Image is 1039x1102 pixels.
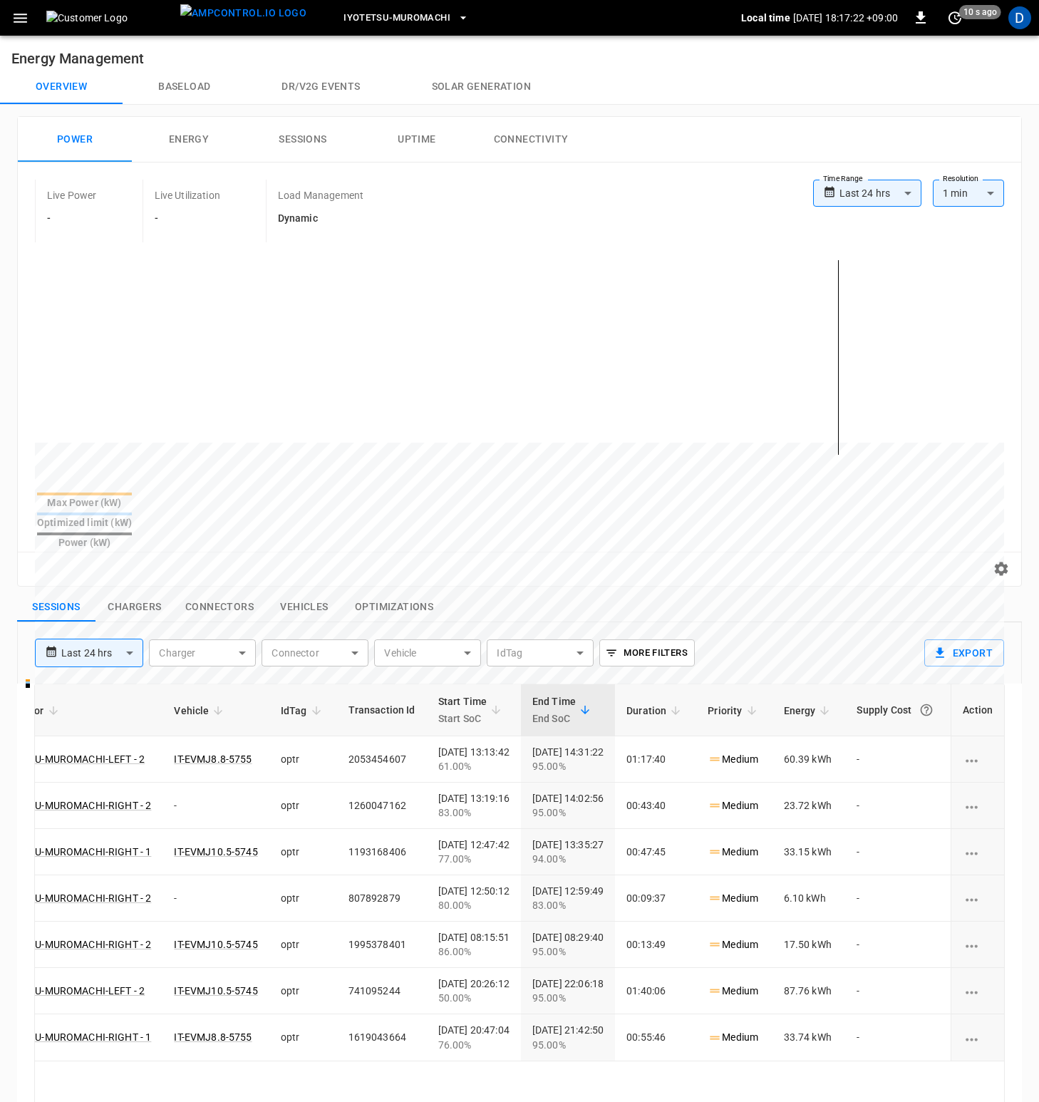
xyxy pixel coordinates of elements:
[772,922,846,968] td: 17.50 kWh
[269,968,337,1014] td: optr
[174,592,265,622] button: show latest connectors
[47,211,97,227] h6: -
[281,702,326,719] span: IdTag
[963,752,993,766] div: charging session options
[278,211,363,227] h6: Dynamic
[278,188,363,202] p: Load Management
[269,922,337,968] td: optr
[47,188,97,202] p: Live Power
[155,188,220,202] p: Live Utilization
[438,693,506,727] span: Start TimeStart SoC
[708,702,760,719] span: Priority
[438,1023,510,1051] div: [DATE] 20:47:04
[708,1030,758,1045] p: Medium
[944,6,966,29] button: set refresh interval
[180,4,306,22] img: ampcontrol.io logo
[784,702,834,719] span: Energy
[963,891,993,905] div: charging session options
[46,11,175,25] img: Customer Logo
[793,11,898,25] p: [DATE] 18:17:22 +09:00
[265,592,343,622] button: show latest vehicles
[343,10,450,26] span: Iyotetsu-Muromachi
[132,117,246,163] button: Energy
[839,180,921,207] div: Last 24 hrs
[438,1038,510,1052] div: 76.00%
[269,1014,337,1061] td: optr
[1008,6,1031,29] div: profile-icon
[438,710,487,727] p: Start SoC
[532,1038,604,1052] div: 95.00%
[123,70,246,104] button: Baseload
[360,117,474,163] button: Uptime
[532,944,604,959] div: 95.00%
[532,991,604,1005] div: 95.00%
[246,117,360,163] button: Sessions
[396,70,567,104] button: Solar generation
[438,991,510,1005] div: 50.00%
[438,944,510,959] div: 86.00%
[959,5,1001,19] span: 10 s ago
[174,1031,252,1043] a: IT-EVMJ8.8-5755
[337,1014,427,1061] td: 1619043664
[823,173,863,185] label: Time Range
[17,592,95,622] button: show latest sessions
[174,702,227,719] span: Vehicle
[857,697,939,723] div: Supply Cost
[337,968,427,1014] td: 741095244
[845,922,951,968] td: -
[963,1031,993,1045] div: charging session options
[845,968,951,1014] td: -
[963,798,993,813] div: charging session options
[615,968,696,1014] td: 01:40:06
[532,693,576,727] div: End Time
[708,984,758,999] p: Medium
[615,1014,696,1061] td: 00:55:46
[963,984,993,998] div: charging session options
[615,922,696,968] td: 00:13:49
[246,70,396,104] button: Dr/V2G events
[532,977,604,1005] div: [DATE] 22:06:18
[338,4,475,32] button: Iyotetsu-Muromachi
[532,693,594,727] span: End TimeEnd SoC
[626,702,685,719] span: Duration
[155,211,220,227] h6: -
[741,11,790,25] p: Local time
[474,117,588,163] button: Connectivity
[943,173,978,185] label: Resolution
[845,1014,951,1061] td: -
[438,930,510,959] div: [DATE] 08:15:51
[963,937,993,952] div: charging session options
[772,1014,846,1061] td: 33.74 kWh
[95,592,174,622] button: show latest charge points
[532,930,604,959] div: [DATE] 08:29:40
[599,639,694,666] button: More Filters
[772,968,846,1014] td: 87.76 kWh
[924,639,1004,666] button: Export
[438,977,510,1005] div: [DATE] 20:26:12
[337,684,427,736] th: Transaction Id
[174,985,257,997] a: IT-EVMJ10.5-5745
[914,697,939,723] button: The cost of your charging session based on your supply rates
[532,1023,604,1051] div: [DATE] 21:42:50
[708,937,758,952] p: Medium
[438,693,487,727] div: Start Time
[61,639,143,666] div: Last 24 hrs
[337,922,427,968] td: 1995378401
[343,592,445,622] button: show latest optimizations
[951,684,1004,736] th: Action
[532,710,576,727] p: End SoC
[174,939,257,950] a: IT-EVMJ10.5-5745
[18,117,132,163] button: Power
[933,180,1004,207] div: 1 min
[963,845,993,859] div: charging session options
